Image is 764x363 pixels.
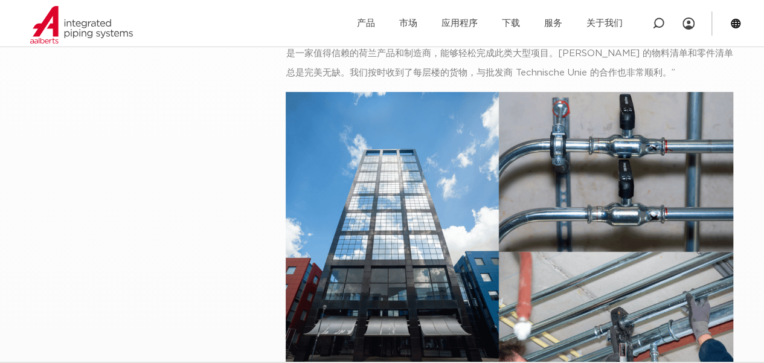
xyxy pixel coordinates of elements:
font: 下载 [501,19,519,28]
font: 市场 [399,19,417,28]
font: 服务 [544,19,562,28]
font: 关于我们 [586,19,622,28]
font: 应用程序 [441,19,477,28]
font: 产品 [356,19,374,28]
